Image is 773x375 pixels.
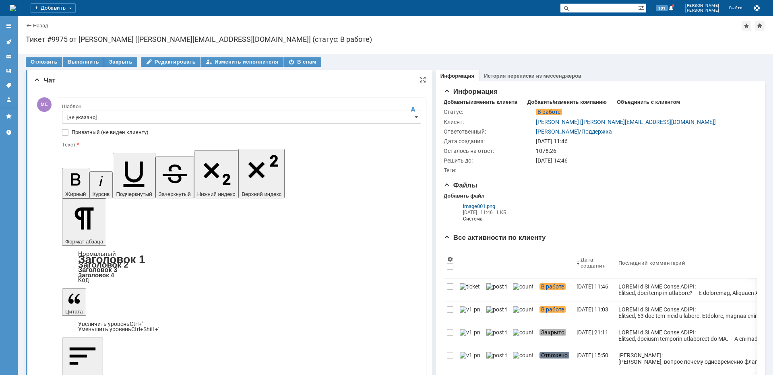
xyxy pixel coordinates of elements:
[463,203,534,209] a: image001.png
[457,278,483,301] a: ticket_notification.png
[444,99,517,105] div: Добавить/изменить клиента
[638,4,646,11] span: Расширенный поиск
[127,177,356,183] span: Не переходите по ссылкам и не открывайте вложения, если не уверены в их безопасности!
[536,119,716,125] a: [PERSON_NAME] [[PERSON_NAME][EMAIL_ADDRESS][DOMAIN_NAME]]
[10,275,66,282] span: Корпоративный центр
[116,191,152,197] span: Подчеркнутый
[480,210,493,215] span: 11:46
[93,191,110,197] span: Курсив
[460,329,480,336] img: v1.png
[510,278,536,301] a: counter.png
[10,247,35,253] img: cid:logo
[460,352,480,359] img: v1.png
[10,268,196,274] span: Направление технической поддержки ключевых корпоративных клиентов
[420,76,426,83] div: На всю страницу
[581,128,612,135] a: Поддержка
[457,347,483,370] a: v1.png
[10,306,27,313] span: From:
[145,343,337,356] span: Не переходите по ссылкам и не открывайте вложения, если не уверены в их безопасности!
[70,294,170,301] a: [EMAIL_ADDRESS][DOMAIN_NAME]
[581,257,606,269] div: Дата создания
[127,140,356,146] span: Не переходите по ссылкам и не открывайте вложения, если не уверены в их безопасности!
[62,198,106,246] button: Формат абзаца
[685,8,719,13] span: [PERSON_NAME]
[78,253,145,266] a: Заголовок 1
[2,64,15,77] a: Шаблоны комментариев
[685,3,719,8] span: [PERSON_NAME]
[2,79,15,92] a: Теги
[62,288,86,316] button: Цитата
[463,210,477,215] span: [DATE]
[539,329,566,336] span: Закрыто
[536,128,612,135] div: /
[10,286,61,293] span: [PHONE_NUMBER]
[573,247,615,278] th: Дата создания
[444,193,484,199] div: Добавить файл
[536,109,562,115] span: В работе
[89,171,113,198] button: Курсив
[238,149,285,198] button: Верхний индекс
[10,290,157,296] span: Тел:[PHONE_NUMBER] (доб. 2091); [PHONE_NUMBER]
[10,167,194,187] span: Здравствуйте, коллеги. Фиксируем недоступность приемного оборудования, со стороны клиента. Просьб...
[62,321,421,332] div: Цитата
[130,321,143,327] span: Ctrl+'
[444,119,534,125] div: Клиент:
[10,225,59,238] span: С уважением,
[457,324,483,347] a: v1.png
[444,109,534,115] div: Статус:
[536,301,573,324] a: В работе
[10,232,59,238] b: [PERSON_NAME]
[440,200,537,226] div: Из почтовой переписки
[617,99,680,105] div: Объединить с клиентом
[78,260,128,269] a: Заголовок 2
[573,301,615,324] a: [DATE] 11:03
[10,357,167,363] span: Коллеги, где находится ваше оборудование? Есть фото?
[577,352,608,359] div: [DATE] 15:50
[536,157,568,164] span: [DATE] 14:46
[656,5,668,11] span: 101
[742,21,751,31] div: Добавить в избранное
[10,189,349,202] span: 1) проверку электропитания приемной антенны, при его наличии, выполнить перезагрузку, путем отклю...
[463,203,486,209] span: image001
[460,283,480,290] img: ticket_notification.png
[194,150,239,198] button: Нижний индекс
[62,168,89,198] button: Жирный
[618,260,685,266] div: Последний комментарий
[483,347,510,370] a: post ticket.png
[460,306,480,313] img: v1.png
[536,324,573,347] a: Закрыто
[10,261,54,267] span: Старший инженер
[444,157,534,164] div: Решить до:
[444,128,534,135] div: Ответственный:
[10,306,224,334] span: [PERSON_NAME] <[EMAIL_ADDRESS][DOMAIN_NAME]> [DATE] 12:33 PM [PERSON_NAME] <[PERSON_NAME][EMAIL_A...
[10,203,167,209] span: Коллеги, где находится ваше оборудование? Есть фото?
[539,283,566,290] span: В работе
[513,306,533,313] img: counter.png
[113,153,155,198] button: Подчеркнутый
[65,309,83,315] span: Цитата
[2,35,15,48] a: Активности
[573,324,615,347] a: [DATE] 21:11
[2,93,15,106] a: Мой профиль
[197,191,236,197] span: Нижний индекс
[5,140,125,146] span: Письмо отправлено внешним отправителем.
[444,138,534,144] div: Дата создания:
[573,278,615,301] a: [DATE] 11:46
[155,157,194,198] button: Зачеркнутый
[242,191,281,197] span: Верхний индекс
[486,329,506,336] img: post ticket.png
[78,266,117,273] a: Заголовок 3
[444,234,546,241] span: Все активности по клиенту
[444,88,498,95] span: Информация
[10,279,119,286] span: ООО "Региональные беспроводные сети"
[444,181,477,189] span: Файлы
[78,272,114,278] a: Заголовок 4
[513,352,533,359] img: counter.png
[536,347,573,370] a: Отложено
[577,283,608,290] div: [DATE] 11:46
[483,324,510,347] a: post ticket.png
[539,306,566,313] span: В работе
[37,97,52,112] span: МЕ
[10,313,25,320] b: Sent:
[536,138,752,144] div: [DATE] 11:46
